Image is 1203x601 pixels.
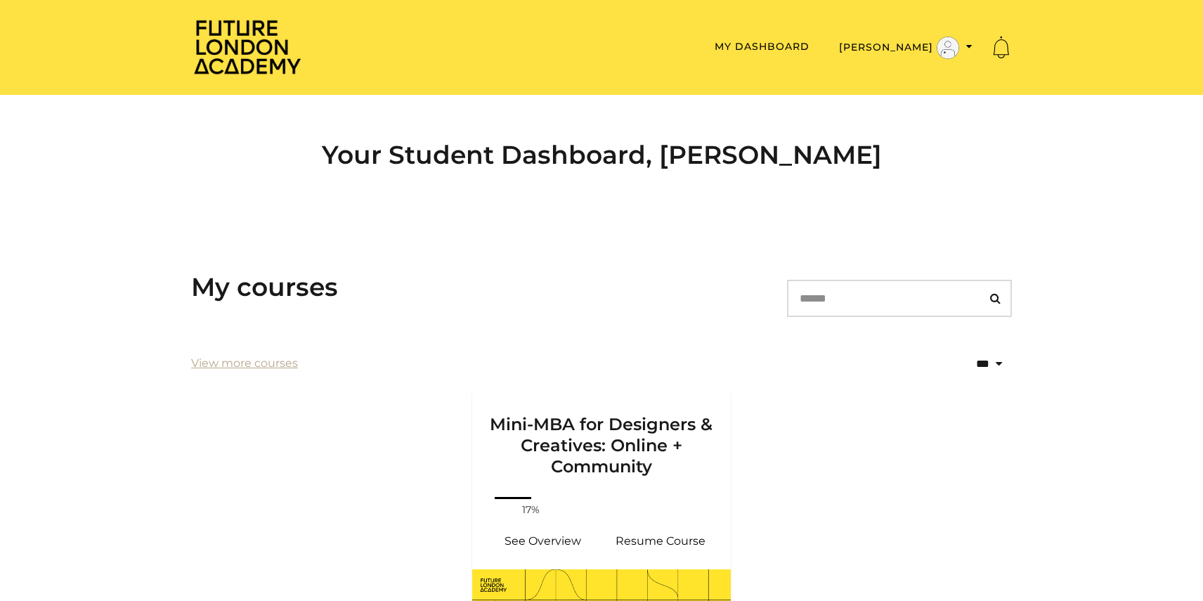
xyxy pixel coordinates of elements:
[472,392,731,494] a: Mini-MBA for Designers & Creatives: Online + Community
[715,40,809,53] a: My Dashboard
[835,36,977,60] button: Toggle menu
[930,347,1012,380] select: status
[489,392,714,477] h3: Mini-MBA for Designers & Creatives: Online + Community
[483,524,601,558] a: Mini-MBA for Designers & Creatives: Online + Community: See Overview
[191,272,338,302] h3: My courses
[601,524,720,558] a: Mini-MBA for Designers & Creatives: Online + Community: Resume Course
[191,140,1012,170] h2: Your Student Dashboard, [PERSON_NAME]
[191,355,298,372] a: View more courses
[191,18,304,75] img: Home Page
[514,503,548,517] span: 17%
